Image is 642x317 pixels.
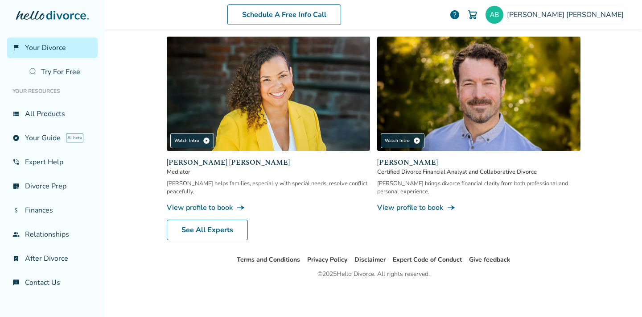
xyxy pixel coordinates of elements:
[7,272,98,293] a: chat_infoContact Us
[447,203,456,212] span: line_end_arrow_notch
[25,43,66,53] span: Your Divorce
[469,254,510,265] li: Give feedback
[7,224,98,245] a: groupRelationships
[377,168,580,176] span: Certified Divorce Financial Analyst and Collaborative Divorce
[449,9,460,20] a: help
[12,110,20,117] span: view_list
[167,203,370,213] a: View profile to bookline_end_arrow_notch
[203,137,210,144] span: play_circle
[7,38,98,58] a: flag_2Your Divorce
[12,134,20,142] span: explore
[7,176,98,196] a: list_alt_checkDivorce Prep
[413,137,420,144] span: play_circle
[354,254,386,265] li: Disclaimer
[7,104,98,124] a: view_listAll Products
[7,152,98,172] a: phone_in_talkExpert Help
[317,269,430,279] div: © 2025 Hello Divorce. All rights reserved.
[12,231,20,238] span: group
[24,62,98,82] a: Try For Free
[66,133,83,142] span: AI beta
[12,44,20,51] span: flag_2
[467,9,478,20] img: Cart
[12,255,20,262] span: bookmark_check
[12,207,20,214] span: attach_money
[597,274,642,317] iframe: Chat Widget
[7,248,98,269] a: bookmark_checkAfter Divorce
[12,183,20,190] span: list_alt_check
[377,179,580,196] div: [PERSON_NAME] brings divorce financial clarity from both professional and personal experience.
[167,179,370,196] div: [PERSON_NAME] helps families, especially with special needs, resolve conflict peacefully.
[170,133,214,148] div: Watch Intro
[377,37,580,151] img: John Duffy
[377,203,580,213] a: View profile to bookline_end_arrow_notch
[307,255,347,264] a: Privacy Policy
[167,168,370,176] span: Mediator
[486,6,503,24] img: anita@anitabecker.com
[393,255,462,264] a: Expert Code of Conduct
[7,200,98,221] a: attach_moneyFinances
[237,255,300,264] a: Terms and Conditions
[7,128,98,148] a: exploreYour GuideAI beta
[507,10,627,20] span: [PERSON_NAME] [PERSON_NAME]
[12,279,20,286] span: chat_info
[7,82,98,100] li: Your Resources
[227,4,341,25] a: Schedule A Free Info Call
[12,158,20,166] span: phone_in_talk
[236,203,245,212] span: line_end_arrow_notch
[381,133,424,148] div: Watch Intro
[167,157,370,168] span: [PERSON_NAME] [PERSON_NAME]
[167,37,370,151] img: Claudia Brown Coulter
[167,220,248,240] a: See All Experts
[377,157,580,168] span: [PERSON_NAME]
